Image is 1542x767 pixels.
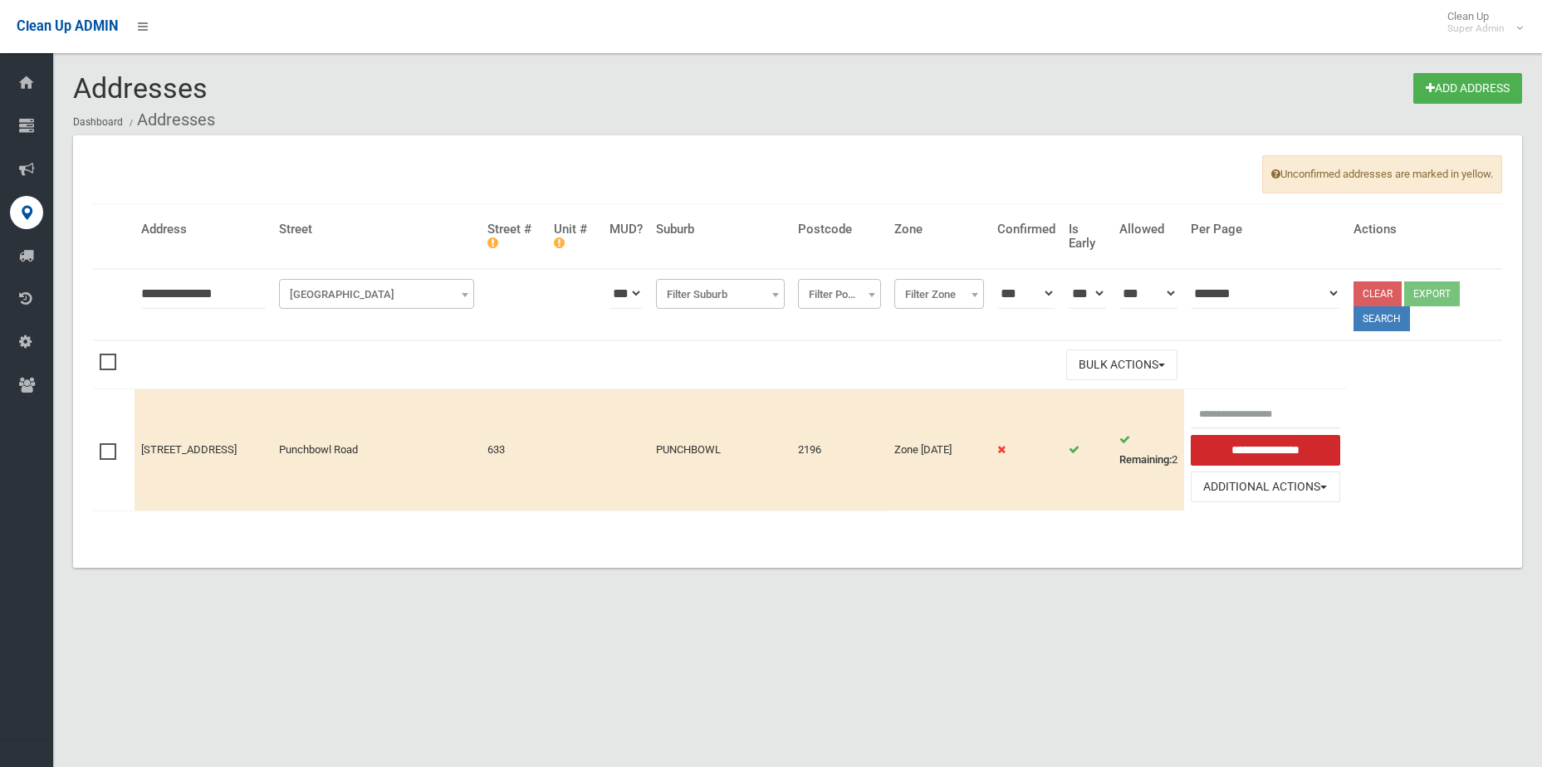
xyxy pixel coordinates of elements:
[1439,10,1521,35] span: Clean Up
[888,389,991,511] td: Zone [DATE]
[1191,471,1340,502] button: Additional Actions
[660,283,781,306] span: Filter Suburb
[1262,155,1502,193] span: Unconfirmed addresses are marked in yellow.
[898,283,981,306] span: Filter Zone
[791,389,888,511] td: 2196
[487,222,541,250] h4: Street #
[798,222,881,237] h4: Postcode
[279,279,474,309] span: Filter Street
[279,222,474,237] h4: Street
[609,222,643,237] h4: MUD?
[1404,281,1460,306] button: Export
[656,279,785,309] span: Filter Suburb
[1354,306,1410,331] button: Search
[283,283,470,306] span: Filter Street
[997,222,1055,237] h4: Confirmed
[1119,222,1177,237] h4: Allowed
[272,389,481,511] td: Punchbowl Road
[656,222,785,237] h4: Suburb
[1191,222,1340,237] h4: Per Page
[1354,222,1495,237] h4: Actions
[17,18,118,34] span: Clean Up ADMIN
[481,389,547,511] td: 633
[894,279,985,309] span: Filter Zone
[798,279,881,309] span: Filter Postcode
[894,222,985,237] h4: Zone
[1066,349,1177,380] button: Bulk Actions
[1354,281,1402,306] a: Clear
[141,443,237,456] a: [STREET_ADDRESS]
[141,222,266,237] h4: Address
[649,389,791,511] td: PUNCHBOWL
[1413,73,1522,104] a: Add Address
[1447,22,1505,35] small: Super Admin
[802,283,877,306] span: Filter Postcode
[73,116,123,128] a: Dashboard
[1069,222,1106,250] h4: Is Early
[1119,453,1172,466] strong: Remaining:
[125,105,215,135] li: Addresses
[554,222,596,250] h4: Unit #
[1113,389,1184,511] td: 2
[73,71,208,105] span: Addresses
